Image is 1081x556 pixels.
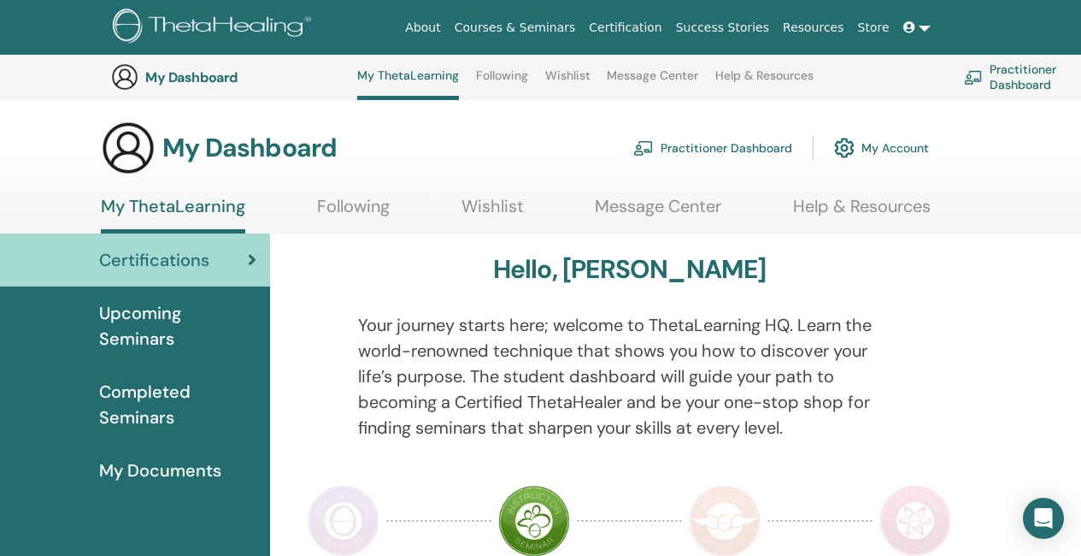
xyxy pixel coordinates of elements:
[545,68,590,96] a: Wishlist
[595,196,721,229] a: Message Center
[461,196,524,229] a: Wishlist
[834,133,855,163] img: cog.svg
[633,140,654,156] img: chalkboard-teacher.svg
[398,12,447,44] a: About
[358,312,902,441] p: Your journey starts here; welcome to ThetaLearning HQ. Learn the world-renowned technique that sh...
[448,12,583,44] a: Courses & Seminars
[582,12,668,44] a: Certification
[476,68,528,96] a: Following
[113,9,317,47] img: logo.png
[1023,498,1064,539] div: Open Intercom Messenger
[101,196,245,234] a: My ThetaLearning
[607,68,698,96] a: Message Center
[715,68,814,96] a: Help & Resources
[357,68,459,100] a: My ThetaLearning
[99,458,221,483] span: My Documents
[669,12,776,44] a: Success Stories
[99,300,256,352] span: Upcoming Seminars
[111,63,138,91] img: generic-user-icon.jpg
[776,12,851,44] a: Resources
[317,196,390,229] a: Following
[851,12,896,44] a: Store
[633,129,792,167] a: Practitioner Dashboard
[162,133,337,163] h3: My Dashboard
[101,121,156,175] img: generic-user-icon.jpg
[834,129,929,167] a: My Account
[964,70,983,84] img: chalkboard-teacher.svg
[99,379,256,430] span: Completed Seminars
[793,196,931,229] a: Help & Resources
[99,247,209,273] span: Certifications
[493,254,767,285] h3: Hello, [PERSON_NAME]
[145,69,316,86] h3: My Dashboard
